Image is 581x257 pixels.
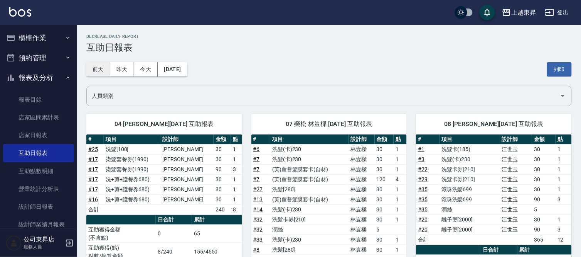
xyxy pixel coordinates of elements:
td: [PERSON_NAME] [160,164,214,174]
td: 互助獲得金額 (不含點) [86,225,156,243]
td: 林豈樑 [349,144,375,154]
button: save [480,5,495,20]
td: 1 [394,184,407,194]
td: 1 [231,154,242,164]
td: 洗髮[100] [104,144,161,154]
a: #3 [418,156,424,162]
td: (芙)蘆薈髮膜套卡(自材) [270,194,349,204]
td: 江世玉 [500,144,532,154]
td: 江世玉 [500,184,532,194]
button: 列印 [547,62,572,77]
td: 30 [375,204,394,214]
td: 30 [214,154,231,164]
td: 染髮套餐券(1990) [104,164,161,174]
td: 30 [375,194,394,204]
th: # [86,134,104,145]
td: 30 [375,154,394,164]
td: 洗髮卡券[210] [440,164,500,174]
td: 30 [532,214,556,225]
h3: 互助日報表 [86,42,572,53]
th: 點 [231,134,242,145]
td: 洗髮(卡)230 [270,235,349,245]
div: 上越東昇 [511,8,536,17]
td: 林豈樑 [349,164,375,174]
td: 30 [214,194,231,204]
th: 項目 [440,134,500,145]
a: 互助日報表 [3,144,74,162]
td: 30 [532,144,556,154]
th: # [251,134,271,145]
button: 登出 [542,5,572,20]
a: #22 [418,166,428,172]
button: 櫃檯作業 [3,28,74,48]
td: 滾珠洗髪699 [440,194,500,204]
a: #8 [253,247,260,253]
td: 30 [214,184,231,194]
button: 前天 [86,62,110,77]
td: 洗髮卡券[210] [440,174,500,184]
td: 林豈樑 [349,154,375,164]
td: 江世玉 [500,154,532,164]
td: 1 [231,144,242,154]
td: 江世玉 [500,194,532,204]
p: 服務人員 [24,243,63,250]
td: 65 [192,225,242,243]
a: #25 [88,146,98,152]
a: #20 [418,216,428,223]
a: 設計師日報表 [3,198,74,216]
a: #7 [253,176,260,182]
td: 滾珠洗髪699 [440,184,500,194]
td: 洗髮[280] [270,245,349,255]
td: 離子燙[2000] [440,225,500,235]
td: 江世玉 [500,204,532,214]
td: 林豈樑 [349,214,375,225]
td: 1 [394,194,407,204]
h2: Decrease Daily Report [86,34,572,39]
td: 合計 [86,204,104,214]
td: 90 [214,164,231,174]
a: #35 [418,186,428,192]
td: 1 [231,194,242,204]
img: Logo [9,7,31,17]
table: a dense table [416,134,572,245]
td: [PERSON_NAME] [160,154,214,164]
td: 洗髮(卡)230 [270,154,349,164]
a: 店家區間累計表 [3,109,74,126]
a: #17 [88,186,98,192]
a: #17 [88,176,98,182]
button: 報表及分析 [3,68,74,88]
button: [DATE] [158,62,187,77]
th: 點 [556,134,572,145]
input: 人員名稱 [90,89,557,103]
td: 30 [214,144,231,154]
td: 洗+剪+護餐券680) [104,194,161,204]
a: #17 [88,166,98,172]
img: Person [6,235,22,251]
td: [PERSON_NAME] [160,184,214,194]
td: 林豈樑 [349,184,375,194]
td: [PERSON_NAME] [160,144,214,154]
td: 1 [394,245,407,255]
th: 點 [394,134,407,145]
a: #14 [253,206,263,213]
a: #7 [253,166,260,172]
a: 互助點數明細 [3,162,74,180]
td: 30 [375,144,394,154]
a: #35 [418,196,428,203]
td: 365 [532,235,556,245]
td: [PERSON_NAME] [160,194,214,204]
a: #20 [418,226,428,233]
h5: 公司東昇店 [24,236,63,243]
td: 潤絲 [440,204,500,214]
a: #32 [253,216,263,223]
td: [PERSON_NAME] [160,174,214,184]
td: 30 [532,154,556,164]
td: 江世玉 [500,164,532,174]
td: 1 [394,164,407,174]
td: 1 [231,174,242,184]
a: 店家日報表 [3,126,74,144]
td: 1 [394,204,407,214]
td: 1 [231,184,242,194]
td: 洗髮(卡)230 [440,154,500,164]
td: (芙)蘆薈髮膜套卡(自材) [270,164,349,174]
